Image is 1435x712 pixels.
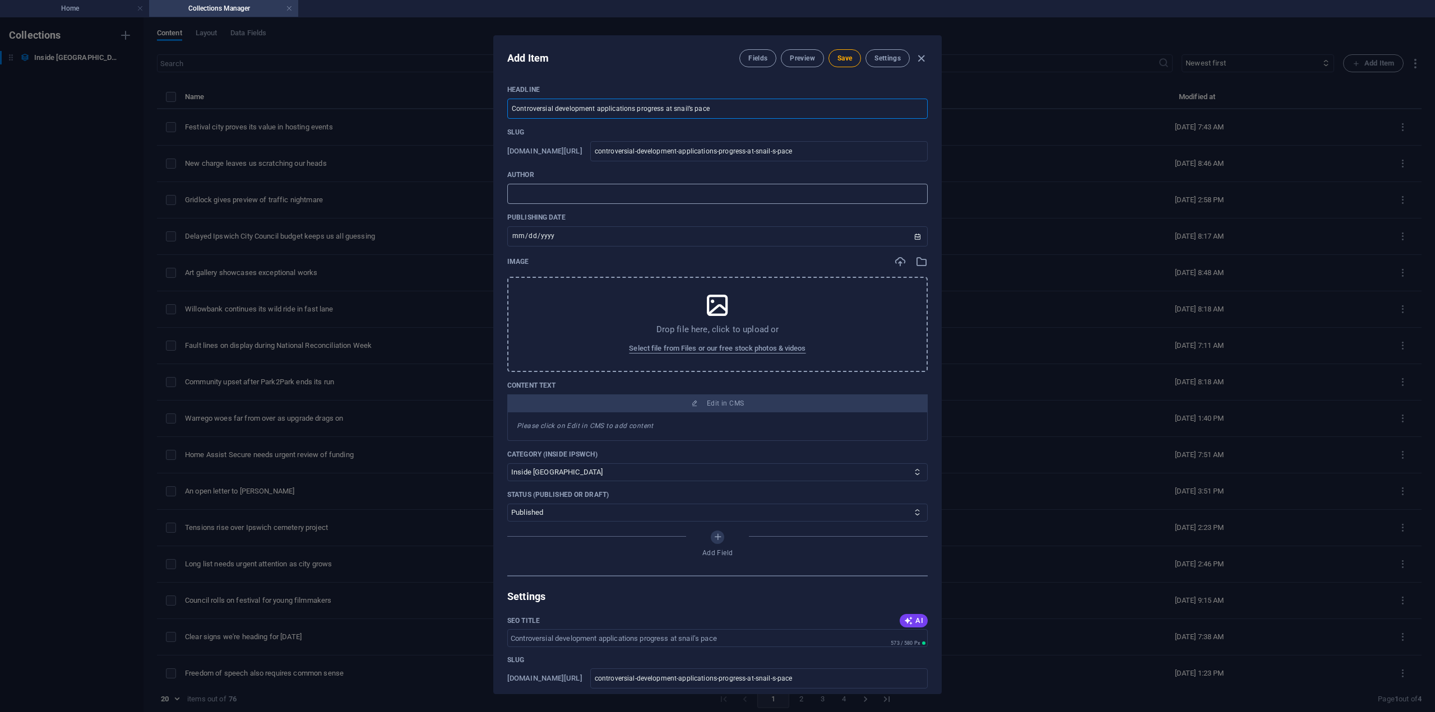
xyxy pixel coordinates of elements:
[507,213,928,222] p: Publishing Date
[507,257,529,266] p: Image
[790,54,814,63] span: Preview
[507,616,540,625] p: SEO Title
[149,2,298,15] h4: Collections Manager
[739,49,776,67] button: Fields
[507,394,928,412] button: Edit in CMS
[517,422,654,430] em: Please click on Edit in CMS to add content
[507,672,582,685] h6: Slug is the URL under which this item can be found, so it must be unique.
[507,145,582,158] h6: [DOMAIN_NAME][URL]
[748,54,767,63] span: Fields
[828,49,861,67] button: Save
[507,381,928,390] p: Content text
[507,490,928,499] p: Status (published or draft)
[837,54,852,63] span: Save
[507,52,549,65] h2: Add Item
[626,339,808,357] button: Select file from Files or our free stock photos & videos
[865,49,910,67] button: Settings
[711,530,724,544] button: Add Field
[629,342,806,355] span: Select file from Files or our free stock photos & videos
[702,548,733,557] span: Add Field
[507,616,540,625] label: The page title in search results and browser tabs
[888,639,928,647] span: Calculated pixel length in search results
[507,85,928,94] p: Headline
[507,590,928,603] h2: Settings
[891,640,920,646] span: 573 / 580 Px
[507,450,928,459] p: Category (Inside Ipswch)
[507,170,928,179] p: Author
[900,614,928,627] button: AI
[507,655,524,664] p: Slug
[781,49,823,67] button: Preview
[904,616,923,625] span: AI
[874,54,901,63] span: Settings
[915,255,928,268] i: Select from file manager or stock photos
[507,629,928,647] input: The page title in search results and browser tabs
[507,128,928,137] p: Slug
[707,399,744,408] span: Edit in CMS
[656,324,779,335] p: Drop file here, click to upload or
